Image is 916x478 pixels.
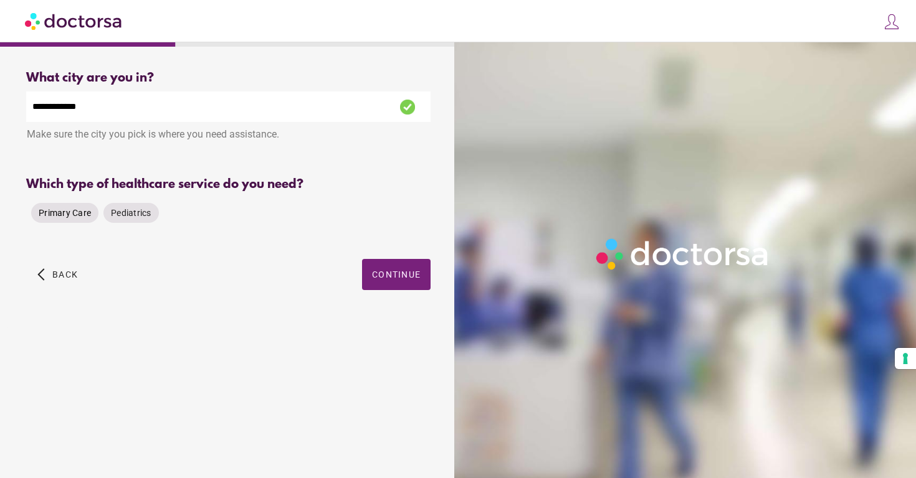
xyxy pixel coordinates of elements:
[111,208,151,218] span: Pediatrics
[25,7,123,35] img: Doctorsa.com
[372,269,421,279] span: Continue
[39,208,91,218] span: Primary Care
[26,177,431,192] div: Which type of healthcare service do you need?
[52,269,78,279] span: Back
[883,13,900,30] img: icons8-customer-100.png
[26,71,431,85] div: What city are you in?
[32,259,83,290] button: arrow_back_ios Back
[26,122,431,149] div: Make sure the city you pick is where you need assistance.
[591,233,775,274] img: Logo-Doctorsa-trans-White-partial-flat.png
[895,348,916,369] button: Your consent preferences for tracking technologies
[362,259,431,290] button: Continue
